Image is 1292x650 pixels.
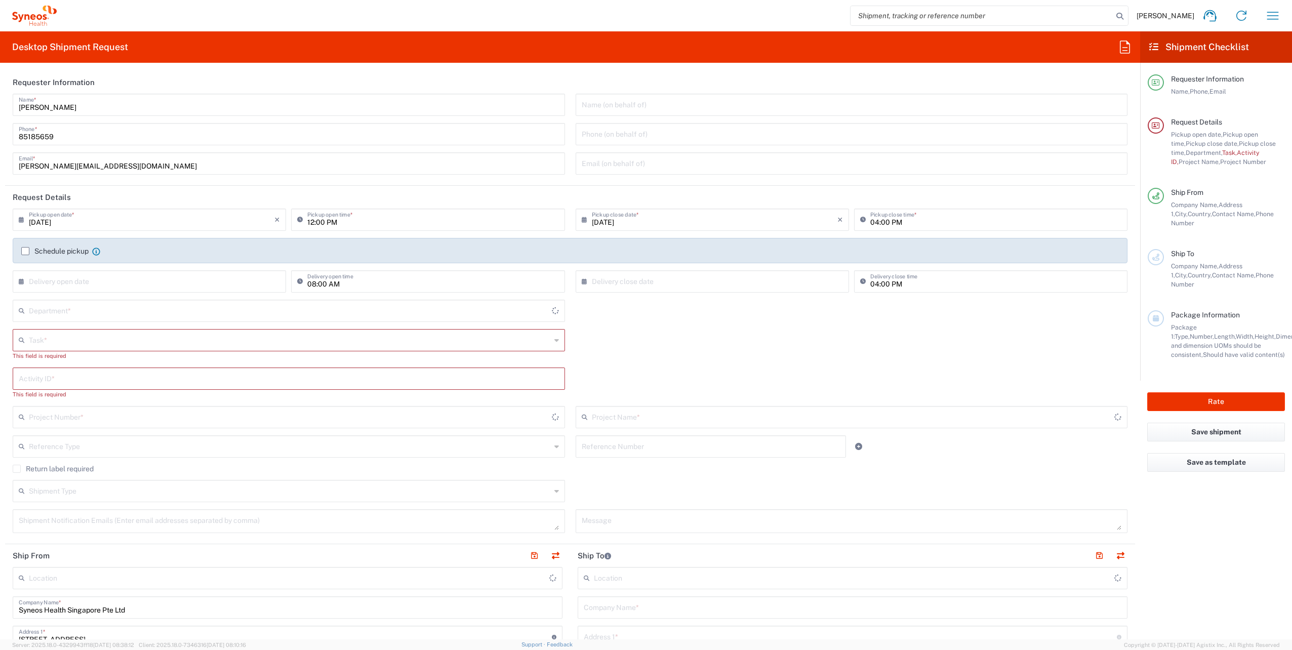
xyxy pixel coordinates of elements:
h2: Shipment Checklist [1149,41,1249,53]
input: Shipment, tracking or reference number [851,6,1113,25]
span: [DATE] 08:10:16 [207,642,246,648]
span: Department, [1186,149,1222,156]
span: Company Name, [1171,201,1219,209]
span: Copyright © [DATE]-[DATE] Agistix Inc., All Rights Reserved [1124,640,1280,649]
span: Phone, [1190,88,1209,95]
span: Contact Name, [1212,271,1256,279]
span: Company Name, [1171,262,1219,270]
a: Feedback [547,641,573,647]
span: Package 1: [1171,323,1197,340]
span: Pickup open date, [1171,131,1223,138]
h2: Request Details [13,192,71,202]
span: Height, [1255,333,1276,340]
button: Save shipment [1147,423,1285,441]
h2: Ship To [578,551,611,561]
span: Number, [1190,333,1214,340]
h2: Ship From [13,551,50,561]
span: Server: 2025.18.0-4329943ff18 [12,642,134,648]
span: Ship From [1171,188,1203,196]
div: This field is required [13,390,565,399]
span: [DATE] 08:38:12 [93,642,134,648]
span: Contact Name, [1212,210,1256,218]
span: Should have valid content(s) [1203,351,1285,358]
a: Support [521,641,547,647]
h2: Desktop Shipment Request [12,41,128,53]
span: Country, [1188,271,1212,279]
h2: Requester Information [13,77,95,88]
span: Project Name, [1179,158,1220,166]
span: City, [1175,271,1188,279]
span: Email [1209,88,1226,95]
div: This field is required [13,351,565,360]
label: Schedule pickup [21,247,89,255]
span: City, [1175,210,1188,218]
span: Ship To [1171,250,1194,258]
button: Rate [1147,392,1285,411]
span: Task, [1222,149,1237,156]
span: Length, [1214,333,1236,340]
i: × [274,212,280,228]
label: Return label required [13,465,94,473]
button: Save as template [1147,453,1285,472]
span: Request Details [1171,118,1222,126]
span: Pickup close date, [1186,140,1239,147]
span: Package Information [1171,311,1240,319]
span: Name, [1171,88,1190,95]
span: Country, [1188,210,1212,218]
a: Add Reference [852,439,866,454]
span: Width, [1236,333,1255,340]
i: × [837,212,843,228]
span: Requester Information [1171,75,1244,83]
span: Client: 2025.18.0-7346316 [139,642,246,648]
span: [PERSON_NAME] [1137,11,1194,20]
span: Project Number [1220,158,1266,166]
span: Type, [1175,333,1190,340]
